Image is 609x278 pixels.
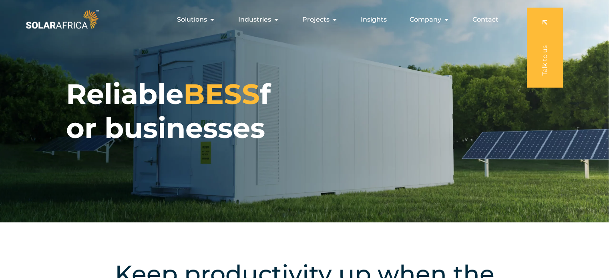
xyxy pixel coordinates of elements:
a: Contact [472,15,498,24]
h1: Reliable for businesses [66,77,286,145]
span: BESS [183,77,260,111]
nav: Menu [100,12,505,28]
span: Industries [238,15,271,24]
span: Company [410,15,441,24]
div: Menu Toggle [100,12,505,28]
span: Solutions [177,15,207,24]
span: Projects [302,15,330,24]
a: Insights [361,15,387,24]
